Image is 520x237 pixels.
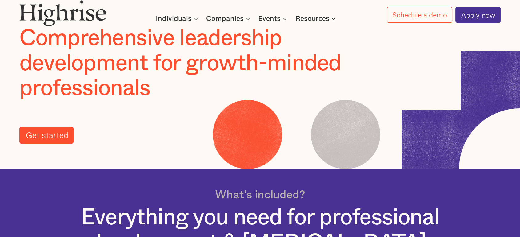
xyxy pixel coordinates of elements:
[19,26,370,101] h1: Comprehensive leadership development for growth-minded professionals
[258,15,289,22] div: Events
[156,15,192,22] div: Individuals
[19,127,74,144] a: Get started
[156,15,200,22] div: Individuals
[295,15,329,22] div: Resources
[206,15,252,22] div: Companies
[215,188,305,202] h4: What’s included?
[295,15,337,22] div: Resources
[258,15,281,22] div: Events
[455,7,500,23] a: Apply now
[387,7,452,23] a: Schedule a demo
[206,15,244,22] div: Companies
